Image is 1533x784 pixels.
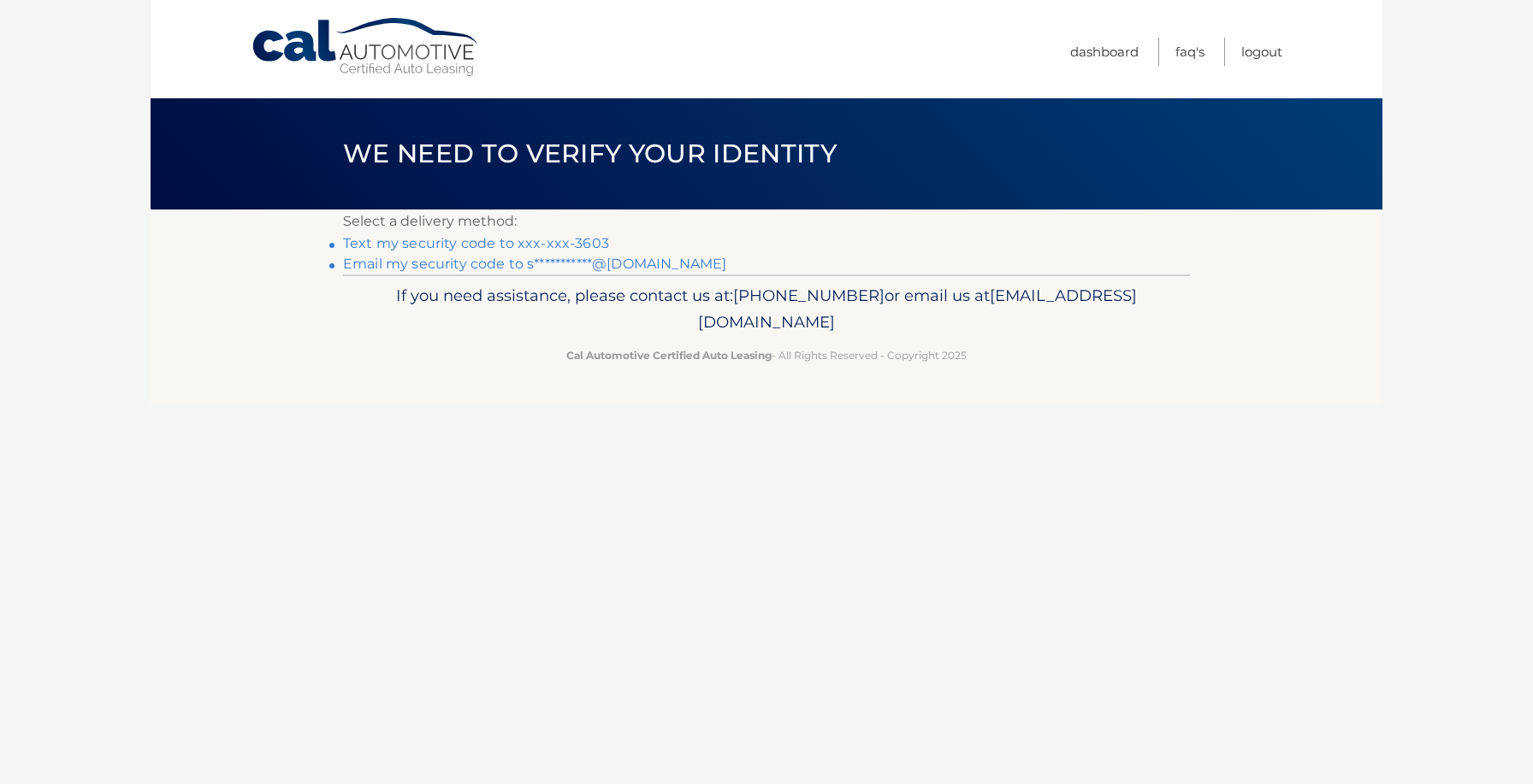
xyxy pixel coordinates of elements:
span: We need to verify your identity [343,138,837,169]
strong: Cal Automotive Certified Auto Leasing [566,349,772,362]
a: Text my security code to xxx-xxx-3603 [343,235,609,251]
span: [PHONE_NUMBER] [733,286,885,305]
p: - All Rights Reserved - Copyright 2025 [354,346,1179,364]
p: If you need assistance, please contact us at: or email us at [354,282,1179,337]
a: Cal Automotive [251,17,482,78]
a: Dashboard [1070,38,1139,66]
a: Logout [1241,38,1282,66]
a: FAQ's [1175,38,1204,66]
p: Select a delivery method: [343,209,1190,233]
